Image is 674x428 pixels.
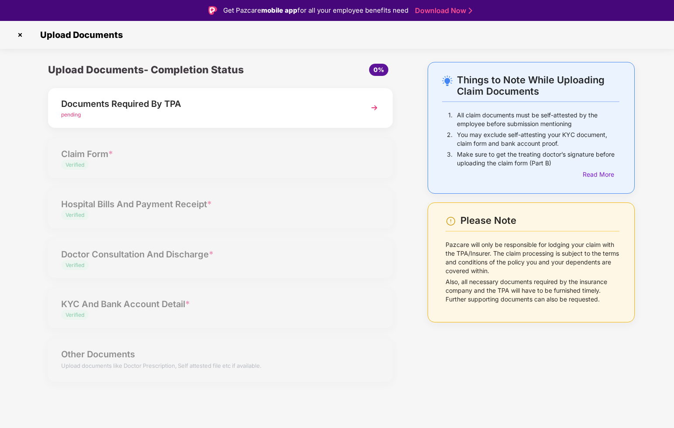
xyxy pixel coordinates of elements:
[48,62,278,78] div: Upload Documents- Completion Status
[442,75,453,86] img: svg+xml;base64,PHN2ZyB4bWxucz0iaHR0cDovL3d3dy53My5vcmcvMjAwMC9zdmciIHdpZHRoPSIyNC4wOTMiIGhlaWdodD...
[446,277,619,304] p: Also, all necessary documents required by the insurance company and the TPA will have to be furni...
[469,6,472,15] img: Stroke
[61,111,81,118] span: pending
[457,111,619,128] p: All claim documents must be self-attested by the employee before submission mentioning
[446,240,619,275] p: Pazcare will only be responsible for lodging your claim with the TPA/Insurer. The claim processin...
[460,215,619,226] div: Please Note
[457,74,619,97] div: Things to Note While Uploading Claim Documents
[446,216,456,226] img: svg+xml;base64,PHN2ZyBpZD0iV2FybmluZ18tXzI0eDI0IiBkYXRhLW5hbWU9Ildhcm5pbmcgLSAyNHgyNCIgeG1sbnM9Im...
[447,130,453,148] p: 2.
[457,130,619,148] p: You may exclude self-attesting your KYC document, claim form and bank account proof.
[208,6,217,15] img: Logo
[457,150,619,168] p: Make sure to get the treating doctor’s signature before uploading the claim form (Part B)
[31,30,127,40] span: Upload Documents
[223,5,408,16] div: Get Pazcare for all your employee benefits need
[261,6,297,14] strong: mobile app
[583,170,620,179] div: Read More
[366,100,382,116] img: svg+xml;base64,PHN2ZyBpZD0iTmV4dCIgeG1sbnM9Imh0dHA6Ly93d3cudzMub3JnLzIwMDAvc3ZnIiB3aWR0aD0iMzYiIG...
[13,28,27,42] img: svg+xml;base64,PHN2ZyBpZD0iQ3Jvc3MtMzJ4MzIiIHhtbG5zPSJodHRwOi8vd3d3LnczLm9yZy8yMDAwL3N2ZyIgd2lkdG...
[447,150,453,168] p: 3.
[61,97,353,111] div: Documents Required By TPA
[448,111,453,128] p: 1.
[373,66,384,73] span: 0%
[415,6,470,15] a: Download Now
